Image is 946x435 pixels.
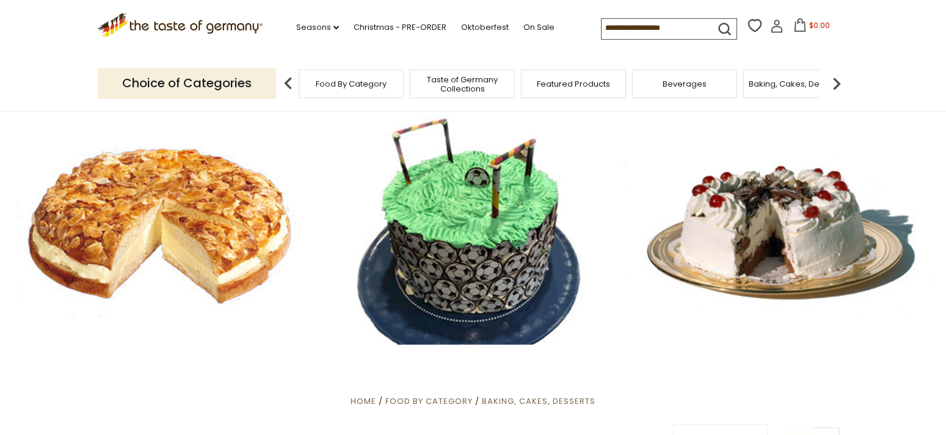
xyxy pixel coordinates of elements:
a: Christmas - PRE-ORDER [354,21,446,34]
a: Featured Products [537,79,610,88]
img: previous arrow [276,71,300,96]
a: Baking, Cakes, Desserts [749,79,843,88]
a: Oktoberfest [461,21,509,34]
a: Food By Category [385,395,473,407]
img: next arrow [824,71,849,96]
a: Baking, Cakes, Desserts [482,395,595,407]
a: Home [351,395,376,407]
a: Taste of Germany Collections [413,75,511,93]
a: On Sale [523,21,555,34]
span: $0.00 [809,20,830,31]
button: $0.00 [786,18,838,37]
a: Food By Category [316,79,387,88]
a: Beverages [663,79,707,88]
a: Seasons [296,21,339,34]
p: Choice of Categories [98,68,276,98]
